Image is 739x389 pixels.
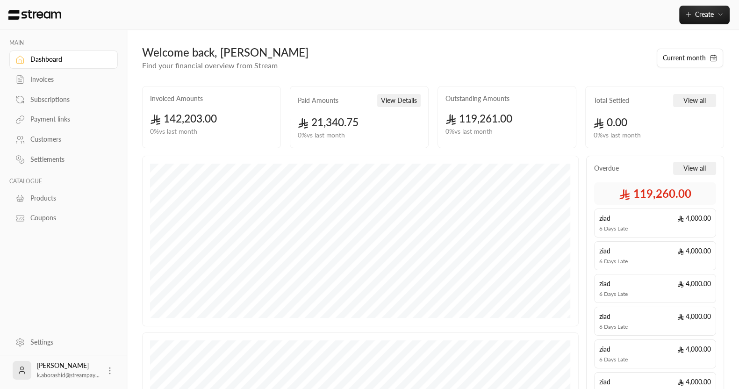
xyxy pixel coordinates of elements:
a: Settlements [9,151,118,169]
a: Payment links [9,110,118,129]
a: ziad 4,000.006 Days Late [594,274,716,303]
button: View all [673,162,716,175]
span: 4,000.00 [677,377,711,387]
span: k.aborashid@streampay... [37,372,100,379]
span: 0 % vs last month [298,130,345,140]
span: 4,000.00 [677,246,711,256]
span: 6 Days Late [599,323,628,331]
div: Settings [30,338,106,347]
span: 4,000.00 [677,214,711,223]
a: ziad 4,000.006 Days Late [594,339,716,368]
span: 6 Days Late [599,356,628,363]
a: Subscriptions [9,90,118,108]
span: 4,000.00 [677,279,711,288]
span: ziad [599,312,610,321]
span: 0 % vs last month [593,130,640,140]
a: Products [9,189,118,207]
span: 4,000.00 [677,312,711,321]
h2: Total Settled [593,96,629,105]
span: Overdue [594,164,619,173]
div: Invoices [30,75,106,84]
span: 4,000.00 [677,345,711,354]
div: Coupons [30,213,106,223]
span: ziad [599,246,610,256]
span: ziad [599,377,610,387]
span: 6 Days Late [599,258,628,265]
span: 119,260.00 [619,186,691,201]
div: Welcome back, [PERSON_NAME] [142,45,647,60]
a: Dashboard [9,50,118,69]
a: ziad 4,000.006 Days Late [594,209,716,238]
span: Find your financial overview from Stream [142,61,278,70]
p: MAIN [9,39,118,47]
div: Payment links [30,115,106,124]
button: View Details [377,94,421,107]
span: 142,203.00 [150,112,217,125]
p: CATALOGUE [9,178,118,185]
a: ziad 4,000.006 Days Late [594,241,716,270]
a: ziad 4,000.006 Days Late [594,307,716,336]
span: 6 Days Late [599,225,628,232]
div: Products [30,194,106,203]
span: 119,261.00 [445,112,512,125]
span: 21,340.75 [298,116,359,129]
img: Logo [7,10,62,20]
h2: Outstanding Amounts [445,94,509,103]
div: Settlements [30,155,106,164]
h2: Invoiced Amounts [150,94,203,103]
span: ziad [599,345,610,354]
div: Dashboard [30,55,106,64]
button: Create [679,6,730,24]
button: Current month [657,49,723,67]
div: [PERSON_NAME] [37,361,100,380]
a: Customers [9,130,118,149]
span: 0 % vs last month [445,127,493,137]
div: Subscriptions [30,95,106,104]
span: ziad [599,279,610,288]
span: ziad [599,214,610,223]
span: 0 % vs last month [150,127,197,137]
h2: Paid Amounts [298,96,338,105]
span: 0.00 [593,116,627,129]
button: View all [673,94,716,107]
a: Settings [9,333,118,351]
a: Coupons [9,209,118,227]
div: Customers [30,135,106,144]
a: Invoices [9,71,118,89]
span: Create [695,10,714,18]
span: 6 Days Late [599,290,628,298]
